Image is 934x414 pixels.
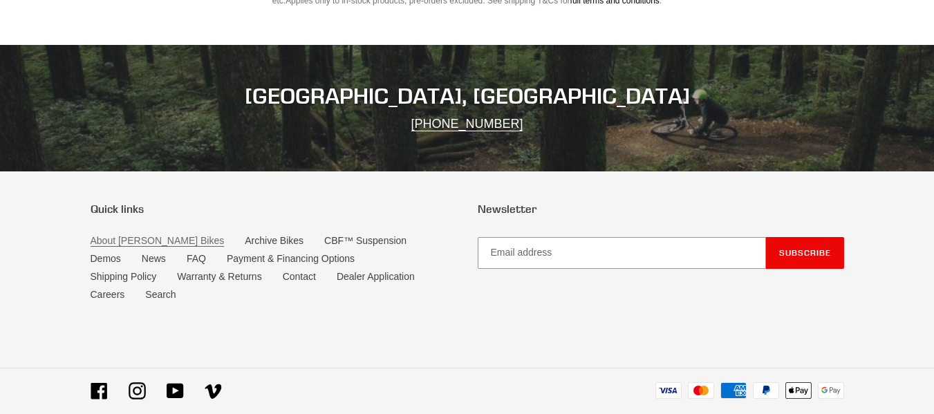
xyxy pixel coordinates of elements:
h2: [GEOGRAPHIC_DATA], [GEOGRAPHIC_DATA] [91,83,844,109]
a: Search [145,289,176,300]
a: Demos [91,253,121,264]
a: Warranty & Returns [177,271,261,282]
button: Subscribe [766,237,844,269]
p: Newsletter [478,203,844,216]
a: Dealer Application [337,271,415,282]
a: CBF™ Suspension [324,235,407,246]
a: About [PERSON_NAME] Bikes [91,235,225,247]
input: Email address [478,237,766,269]
a: Shipping Policy [91,271,157,282]
a: [PHONE_NUMBER] [411,117,523,131]
a: Payment & Financing Options [227,253,355,264]
a: News [142,253,166,264]
a: FAQ [187,253,206,264]
a: Contact [283,271,316,282]
p: Quick links [91,203,457,216]
a: Careers [91,289,125,300]
a: Archive Bikes [245,235,303,246]
span: Subscribe [779,247,831,258]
